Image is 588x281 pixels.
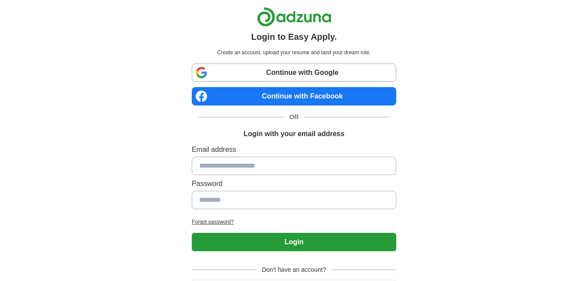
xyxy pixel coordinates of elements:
[243,129,344,139] h1: Login with your email address
[257,7,331,27] img: Adzuna logo
[192,233,396,251] button: Login
[192,218,396,226] a: Forgot password?
[192,179,396,189] label: Password
[251,30,337,43] h1: Login to Easy Apply.
[192,144,396,155] label: Email address
[194,49,394,56] p: Create an account, upload your resume and land your dream role.
[257,265,331,274] span: Don't have an account?
[192,63,396,82] a: Continue with Google
[192,87,396,105] a: Continue with Facebook
[284,112,304,122] span: OR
